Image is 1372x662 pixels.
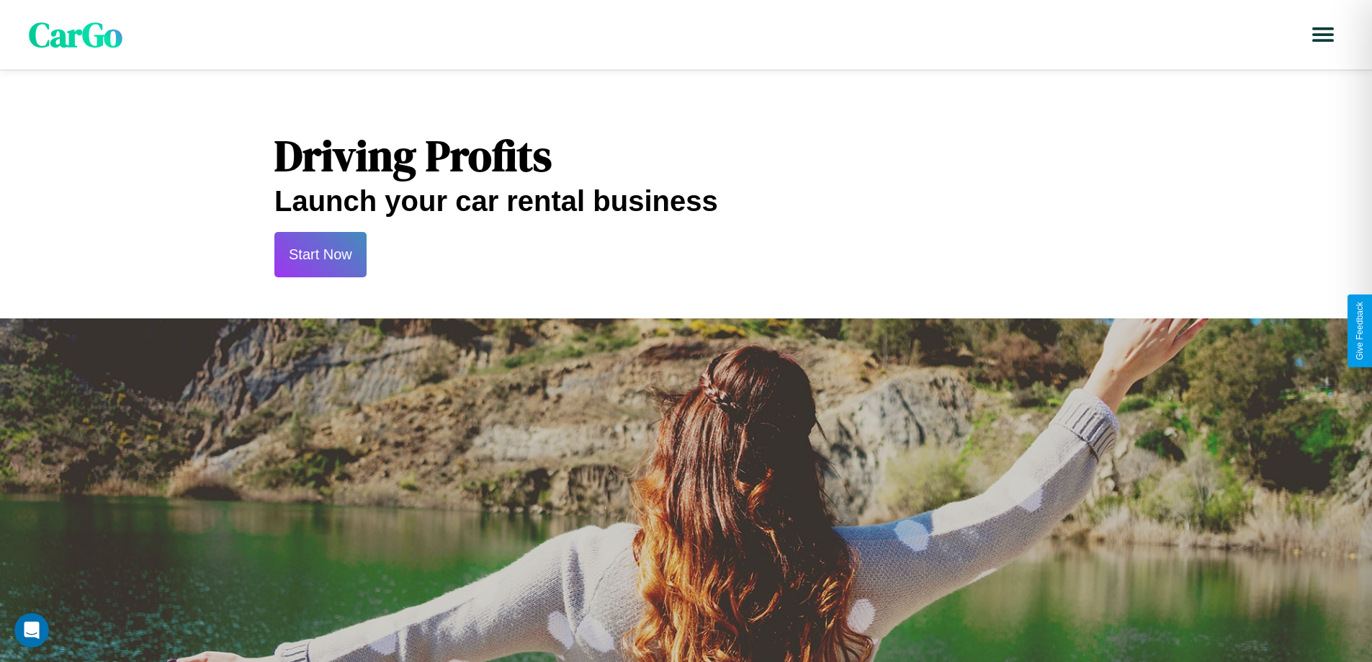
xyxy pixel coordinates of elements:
[274,185,1098,218] h2: Launch your car rental business
[274,232,367,277] button: Start Now
[274,126,1098,185] h1: Driving Profits
[1303,14,1343,55] button: Open menu
[29,11,122,58] span: CarGo
[1355,302,1365,360] div: Give Feedback
[14,613,49,648] iframe: Intercom live chat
